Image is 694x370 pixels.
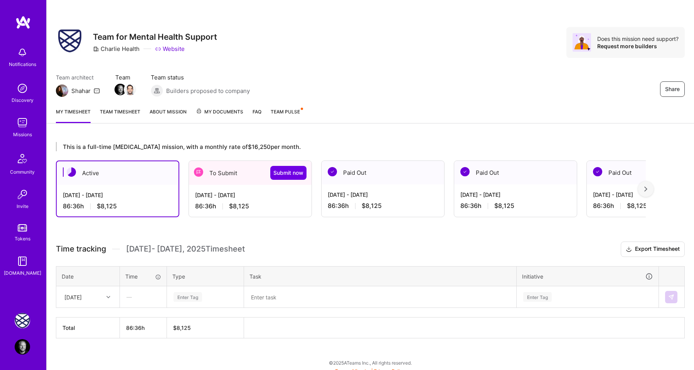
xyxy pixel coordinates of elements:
[58,29,81,52] img: Company Logo
[10,168,35,176] div: Community
[4,269,41,277] div: [DOMAIN_NAME]
[229,202,249,210] span: $8,125
[12,96,34,104] div: Discovery
[494,202,514,210] span: $8,125
[15,115,30,130] img: teamwork
[151,73,250,81] span: Team status
[362,202,382,210] span: $8,125
[15,253,30,269] img: guide book
[660,81,685,97] button: Share
[56,266,120,286] th: Date
[597,35,679,42] div: Does this mission need support?
[56,244,106,254] span: Time tracking
[597,42,679,50] div: Request more builders
[460,167,470,176] img: Paid Out
[460,202,571,210] div: 86:36 h
[125,83,135,96] a: Team Member Avatar
[454,161,577,184] div: Paid Out
[125,84,136,95] img: Team Member Avatar
[155,45,185,53] a: Website
[665,85,680,93] span: Share
[97,202,117,210] span: $8,125
[9,60,36,68] div: Notifications
[94,88,100,94] i: icon Mail
[271,108,302,123] a: Team Pulse
[253,108,261,123] a: FAQ
[189,161,312,185] div: To Submit
[195,202,305,210] div: 86:36 h
[328,191,438,199] div: [DATE] - [DATE]
[167,266,244,286] th: Type
[63,191,172,199] div: [DATE] - [DATE]
[115,73,135,81] span: Team
[56,73,100,81] span: Team architect
[13,313,32,328] a: Charlie Health: Team for Mental Health Support
[56,318,120,338] th: Total
[593,167,602,176] img: Paid Out
[15,339,30,355] img: User Avatar
[621,242,685,257] button: Export Timesheet
[125,272,161,280] div: Time
[56,84,68,97] img: Team Architect
[126,244,245,254] span: [DATE] - [DATE] , 2025 Timesheet
[150,108,187,123] a: About Mission
[273,169,303,177] span: Submit now
[100,108,140,123] a: Team timesheet
[328,167,337,176] img: Paid Out
[13,149,32,168] img: Community
[120,287,166,307] div: —
[71,87,91,95] div: Shahar
[196,108,243,123] a: My Documents
[270,166,307,180] button: Submit now
[15,81,30,96] img: discovery
[322,161,444,184] div: Paid Out
[15,313,30,328] img: Charlie Health: Team for Mental Health Support
[522,272,653,281] div: Initiative
[93,45,140,53] div: Charlie Health
[644,186,647,192] img: right
[56,108,91,123] a: My timesheet
[460,191,571,199] div: [DATE] - [DATE]
[151,84,163,97] img: Builders proposed to company
[173,291,202,303] div: Enter Tag
[196,108,243,116] span: My Documents
[18,224,27,231] img: tokens
[271,109,300,115] span: Team Pulse
[115,83,125,96] a: Team Member Avatar
[93,32,217,42] h3: Team for Mental Health Support
[244,266,517,286] th: Task
[115,84,126,95] img: Team Member Avatar
[668,294,674,300] img: Submit
[106,295,110,299] i: icon Chevron
[626,245,632,253] i: icon Download
[13,339,32,355] a: User Avatar
[167,318,244,338] th: $8,125
[523,291,552,303] div: Enter Tag
[13,130,32,139] div: Missions
[627,202,647,210] span: $8,125
[573,33,591,52] img: Avatar
[195,191,305,199] div: [DATE] - [DATE]
[120,318,167,338] th: 86:36h
[64,293,82,301] div: [DATE]
[15,187,30,202] img: Invite
[57,161,179,185] div: Active
[15,15,31,29] img: logo
[15,235,30,243] div: Tokens
[67,167,76,177] img: Active
[328,202,438,210] div: 86:36 h
[17,202,29,210] div: Invite
[63,202,172,210] div: 86:36 h
[15,45,30,60] img: bell
[194,167,203,177] img: To Submit
[93,46,99,52] i: icon CompanyGray
[56,142,646,151] div: This is a full-time [MEDICAL_DATA] mission, with a monthly rate of $16,250 per month.
[166,87,250,95] span: Builders proposed to company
